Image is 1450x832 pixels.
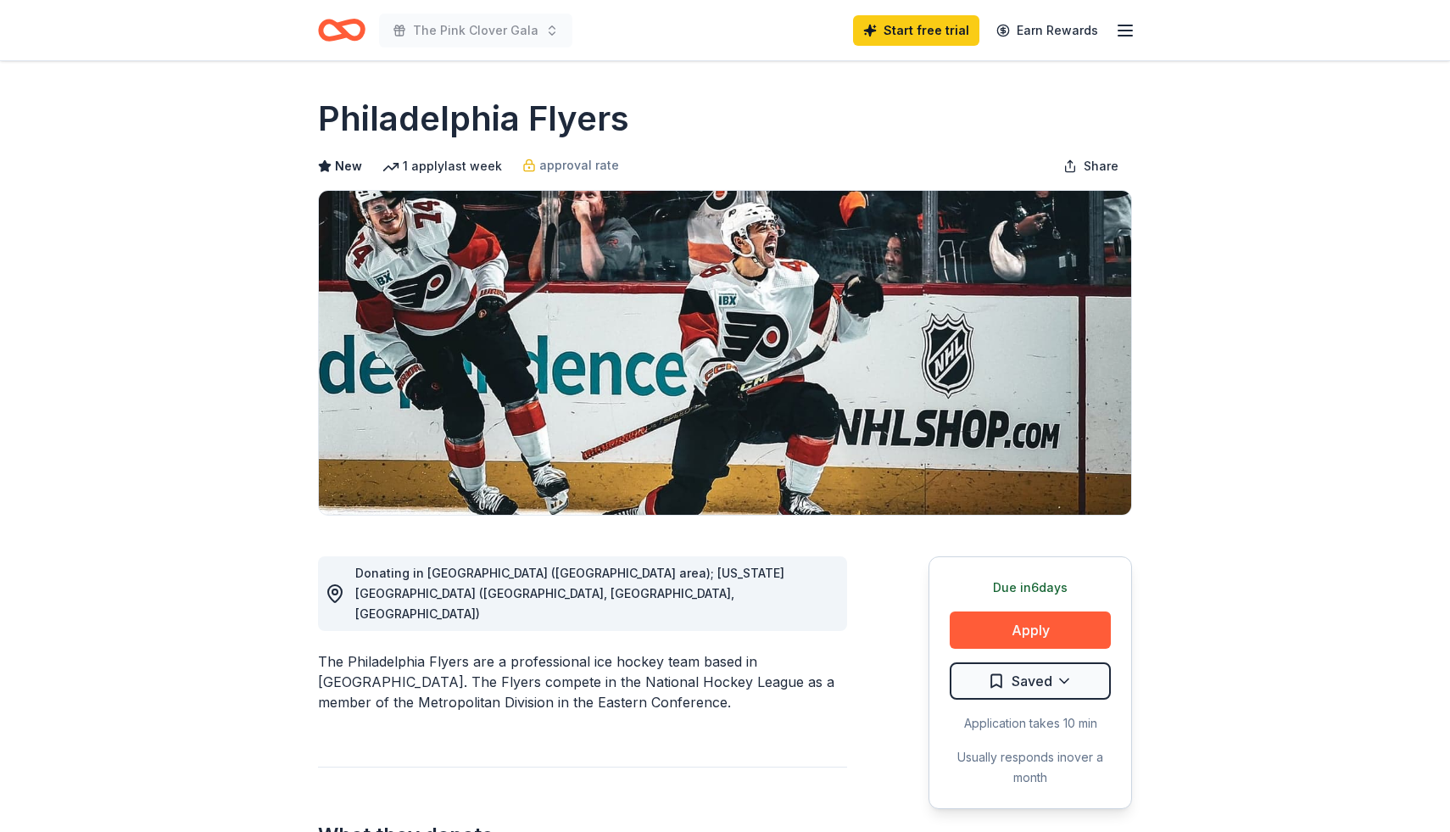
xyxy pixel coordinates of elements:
div: Application takes 10 min [950,713,1111,734]
a: Earn Rewards [986,15,1108,46]
span: The Pink Clover Gala [413,20,538,41]
button: Apply [950,611,1111,649]
span: Share [1084,156,1118,176]
div: Due in 6 days [950,578,1111,598]
span: New [335,156,362,176]
div: 1 apply last week [382,156,502,176]
a: approval rate [522,155,619,176]
a: Start free trial [853,15,979,46]
button: Share [1050,149,1132,183]
img: Image for Philadelphia Flyers [319,191,1131,515]
div: Usually responds in over a month [950,747,1111,788]
span: Saved [1012,670,1052,692]
button: The Pink Clover Gala [379,14,572,47]
div: The Philadelphia Flyers are a professional ice hockey team based in [GEOGRAPHIC_DATA]. The Flyers... [318,651,847,712]
span: Donating in [GEOGRAPHIC_DATA] ([GEOGRAPHIC_DATA] area); [US_STATE][GEOGRAPHIC_DATA] ([GEOGRAPHIC_... [355,566,784,621]
a: Home [318,10,365,50]
h1: Philadelphia Flyers [318,95,629,142]
button: Saved [950,662,1111,700]
span: approval rate [539,155,619,176]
